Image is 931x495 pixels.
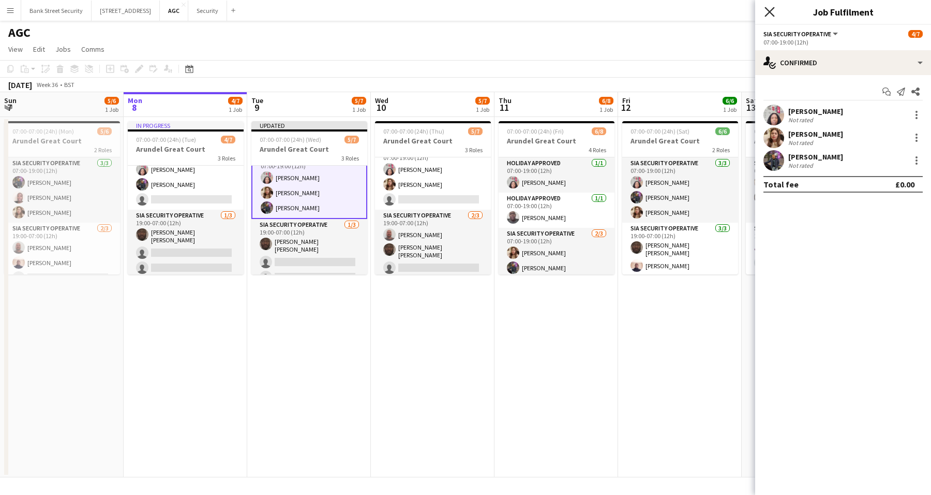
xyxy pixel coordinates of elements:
[128,144,244,154] h3: Arundel Great Court
[228,97,243,105] span: 4/7
[383,127,444,135] span: 07:00-07:00 (24h) (Thu)
[723,106,737,113] div: 1 Job
[755,50,931,75] div: Confirmed
[21,1,92,21] button: Bank Street Security
[599,97,613,105] span: 6/8
[499,121,614,274] app-job-card: 07:00-07:00 (24h) (Fri)6/8Arundel Great Court4 RolesHoliday Approved1/107:00-19:00 (12h)[PERSON_N...
[375,121,491,274] app-job-card: 07:00-07:00 (24h) (Thu)5/7Arundel Great Court3 Roles07:00-19:00 (12h)[PERSON_NAME]SIA Security Op...
[4,42,27,56] a: View
[250,101,263,113] span: 9
[160,1,188,21] button: AGC
[499,157,614,193] app-card-role: Holiday Approved1/107:00-19:00 (12h)[PERSON_NAME]
[499,228,614,293] app-card-role: SIA Security Operative2/307:00-19:00 (12h)[PERSON_NAME][PERSON_NAME]
[908,30,923,38] span: 4/7
[507,127,564,135] span: 07:00-07:00 (24h) (Fri)
[499,96,512,105] span: Thu
[375,96,388,105] span: Wed
[788,162,815,169] div: Not rated
[622,223,738,291] app-card-role: SIA Security Operative3/319:00-07:00 (12h)[PERSON_NAME] [PERSON_NAME][PERSON_NAME]
[475,97,490,105] span: 5/7
[476,106,489,113] div: 1 Job
[788,152,843,162] div: [PERSON_NAME]
[497,101,512,113] span: 11
[12,127,74,135] span: 07:00-07:00 (24h) (Mon)
[352,97,366,105] span: 5/7
[763,38,923,46] div: 07:00-19:00 (12h)
[128,96,142,105] span: Mon
[499,193,614,228] app-card-role: Holiday Approved1/107:00-19:00 (12h)[PERSON_NAME]
[746,136,862,145] h3: Arundel Great Court
[188,1,227,21] button: Security
[344,136,359,143] span: 5/7
[592,127,606,135] span: 6/8
[104,97,119,105] span: 5/6
[260,136,321,143] span: 07:00-07:00 (24h) (Wed)
[251,121,367,274] app-job-card: Updated07:00-07:00 (24h) (Wed)5/7Arundel Great Court3 RolesHoliday Approved1/107:00-19:00 (12h)[P...
[895,179,914,190] div: £0.00
[341,154,359,162] span: 3 Roles
[229,106,242,113] div: 1 Job
[375,144,491,210] app-card-role: SIA Security Operative2/307:00-19:00 (12h)[PERSON_NAME][PERSON_NAME]
[128,121,244,274] app-job-card: In progress07:00-07:00 (24h) (Tue)4/7Arundel Great Court3 Roles07:00-19:00 (12h)[PERSON_NAME]SIA ...
[92,1,160,21] button: [STREET_ADDRESS]
[622,121,738,274] app-job-card: 07:00-07:00 (24h) (Sat)6/6Arundel Great Court2 RolesSIA Security Operative3/307:00-19:00 (12h)[PE...
[746,157,862,223] app-card-role: SIA Security Operative3/307:00-19:00 (12h)[PERSON_NAME][PERSON_NAME][PERSON_NAME]
[373,101,388,113] span: 10
[746,223,862,288] app-card-role: SIA Security Operative3/319:00-07:00 (12h)[PERSON_NAME][PERSON_NAME][PERSON_NAME]
[755,5,931,19] h3: Job Fulfilment
[788,139,815,147] div: Not rated
[3,101,17,113] span: 7
[622,157,738,223] app-card-role: SIA Security Operative3/307:00-19:00 (12h)[PERSON_NAME][PERSON_NAME][PERSON_NAME]
[599,106,613,113] div: 1 Job
[221,136,235,143] span: 4/7
[744,101,757,113] span: 13
[630,127,689,135] span: 07:00-07:00 (24h) (Sat)
[622,136,738,145] h3: Arundel Great Court
[375,136,491,145] h3: Arundel Great Court
[621,101,630,113] span: 12
[251,144,367,154] h3: Arundel Great Court
[763,30,839,38] button: SIA Security Operative
[715,127,730,135] span: 6/6
[29,42,49,56] a: Edit
[34,81,60,89] span: Week 36
[622,96,630,105] span: Fri
[94,146,112,154] span: 2 Roles
[499,136,614,145] h3: Arundel Great Court
[375,210,491,278] app-card-role: SIA Security Operative2/319:00-07:00 (12h)[PERSON_NAME][PERSON_NAME] [PERSON_NAME]
[77,42,109,56] a: Comms
[8,45,23,54] span: View
[4,96,17,105] span: Sun
[4,136,120,145] h3: Arundel Great Court
[4,223,120,288] app-card-role: SIA Security Operative2/319:00-07:00 (12h)[PERSON_NAME][PERSON_NAME]
[251,152,367,219] app-card-role: SIA Security Operative3/307:00-19:00 (12h)[PERSON_NAME][PERSON_NAME][PERSON_NAME]
[218,154,235,162] span: 3 Roles
[746,121,862,274] app-job-card: 07:00-07:00 (24h) (Sun)6/6Arundel Great Court2 RolesSIA Security Operative3/307:00-19:00 (12h)[PE...
[754,127,815,135] span: 07:00-07:00 (24h) (Sun)
[251,219,367,287] app-card-role: SIA Security Operative1/319:00-07:00 (12h)[PERSON_NAME] [PERSON_NAME]
[136,136,196,143] span: 07:00-07:00 (24h) (Tue)
[128,210,244,278] app-card-role: SIA Security Operative1/319:00-07:00 (12h)[PERSON_NAME] [PERSON_NAME]
[81,45,104,54] span: Comms
[788,116,815,124] div: Not rated
[51,42,75,56] a: Jobs
[4,121,120,274] app-job-card: 07:00-07:00 (24h) (Mon)5/6Arundel Great Court2 RolesSIA Security Operative3/307:00-19:00 (12h)[PE...
[105,106,118,113] div: 1 Job
[712,146,730,154] span: 2 Roles
[763,179,799,190] div: Total fee
[8,80,32,90] div: [DATE]
[763,30,831,38] span: SIA Security Operative
[33,45,45,54] span: Edit
[251,121,367,129] div: Updated
[468,127,483,135] span: 5/7
[128,121,244,129] div: In progress
[788,129,843,139] div: [PERSON_NAME]
[589,146,606,154] span: 4 Roles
